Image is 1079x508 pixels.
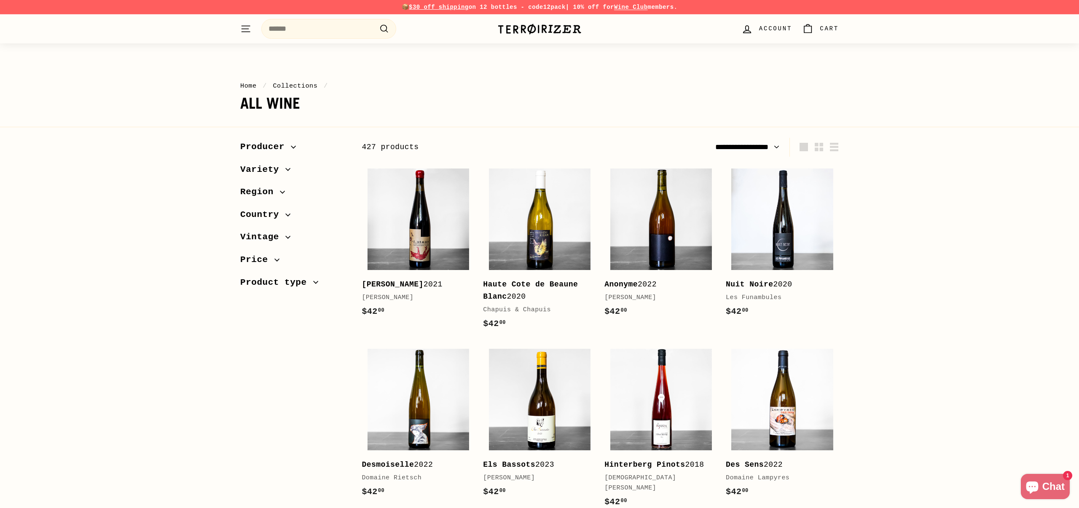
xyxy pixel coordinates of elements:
span: Region [240,185,280,199]
div: Chapuis & Chapuis [483,305,588,315]
div: [PERSON_NAME] [604,293,709,303]
a: [PERSON_NAME]2021[PERSON_NAME] [362,163,475,327]
a: Haute Cote de Beaune Blanc2020Chapuis & Chapuis [483,163,596,339]
b: [PERSON_NAME] [362,280,423,289]
span: $42 [604,307,627,316]
button: Producer [240,138,348,160]
b: Hinterberg Pinots [604,460,685,469]
span: Producer [240,140,291,154]
div: [PERSON_NAME] [362,293,466,303]
span: $42 [604,497,627,507]
sup: 00 [378,307,384,313]
span: Price [240,253,274,267]
button: Variety [240,160,348,183]
span: Variety [240,163,285,177]
div: 427 products [362,141,600,153]
a: Des Sens2022Domaine Lampyres [726,343,839,507]
a: Wine Club [614,4,648,11]
sup: 00 [742,488,748,494]
span: Country [240,208,285,222]
span: $42 [362,487,384,497]
span: / [322,82,330,90]
span: $42 [483,487,506,497]
h1: All wine [240,95,839,112]
div: 2022 [362,459,466,471]
button: Region [240,183,348,206]
b: Nuit Noire [726,280,773,289]
div: 2018 [604,459,709,471]
a: Desmoiselle2022Domaine Rietsch [362,343,475,507]
button: Price [240,251,348,273]
strong: 12pack [543,4,566,11]
span: Cart [820,24,839,33]
div: 2022 [726,459,830,471]
div: Domaine Rietsch [362,473,466,483]
a: Home [240,82,257,90]
b: Des Sens [726,460,764,469]
sup: 00 [621,498,627,504]
sup: 00 [742,307,748,313]
button: Vintage [240,228,348,251]
a: Collections [273,82,317,90]
sup: 00 [499,320,506,326]
div: 2020 [726,278,830,291]
div: 2020 [483,278,588,303]
span: $42 [483,319,506,329]
button: Product type [240,273,348,296]
div: 2021 [362,278,466,291]
div: [DEMOGRAPHIC_DATA][PERSON_NAME] [604,473,709,493]
a: Nuit Noire2020Les Funambules [726,163,839,327]
div: Domaine Lampyres [726,473,830,483]
div: [PERSON_NAME] [483,473,588,483]
a: Account [736,16,797,41]
sup: 00 [499,488,506,494]
b: Haute Cote de Beaune Blanc [483,280,578,301]
span: $42 [726,307,749,316]
nav: breadcrumbs [240,81,839,91]
span: Vintage [240,230,285,244]
sup: 00 [621,307,627,313]
div: 2023 [483,459,588,471]
a: Els Bassots2023[PERSON_NAME] [483,343,596,507]
span: / [260,82,269,90]
span: $30 off shipping [409,4,469,11]
p: 📦 on 12 bottles - code | 10% off for members. [240,3,839,12]
b: Anonyme [604,280,638,289]
button: Country [240,206,348,228]
div: 2022 [604,278,709,291]
sup: 00 [378,488,384,494]
span: $42 [362,307,384,316]
a: Cart [797,16,844,41]
a: Anonyme2022[PERSON_NAME] [604,163,717,327]
span: Product type [240,275,313,290]
b: Els Bassots [483,460,535,469]
inbox-online-store-chat: Shopify online store chat [1018,474,1072,501]
div: Les Funambules [726,293,830,303]
span: Account [759,24,792,33]
span: $42 [726,487,749,497]
b: Desmoiselle [362,460,414,469]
